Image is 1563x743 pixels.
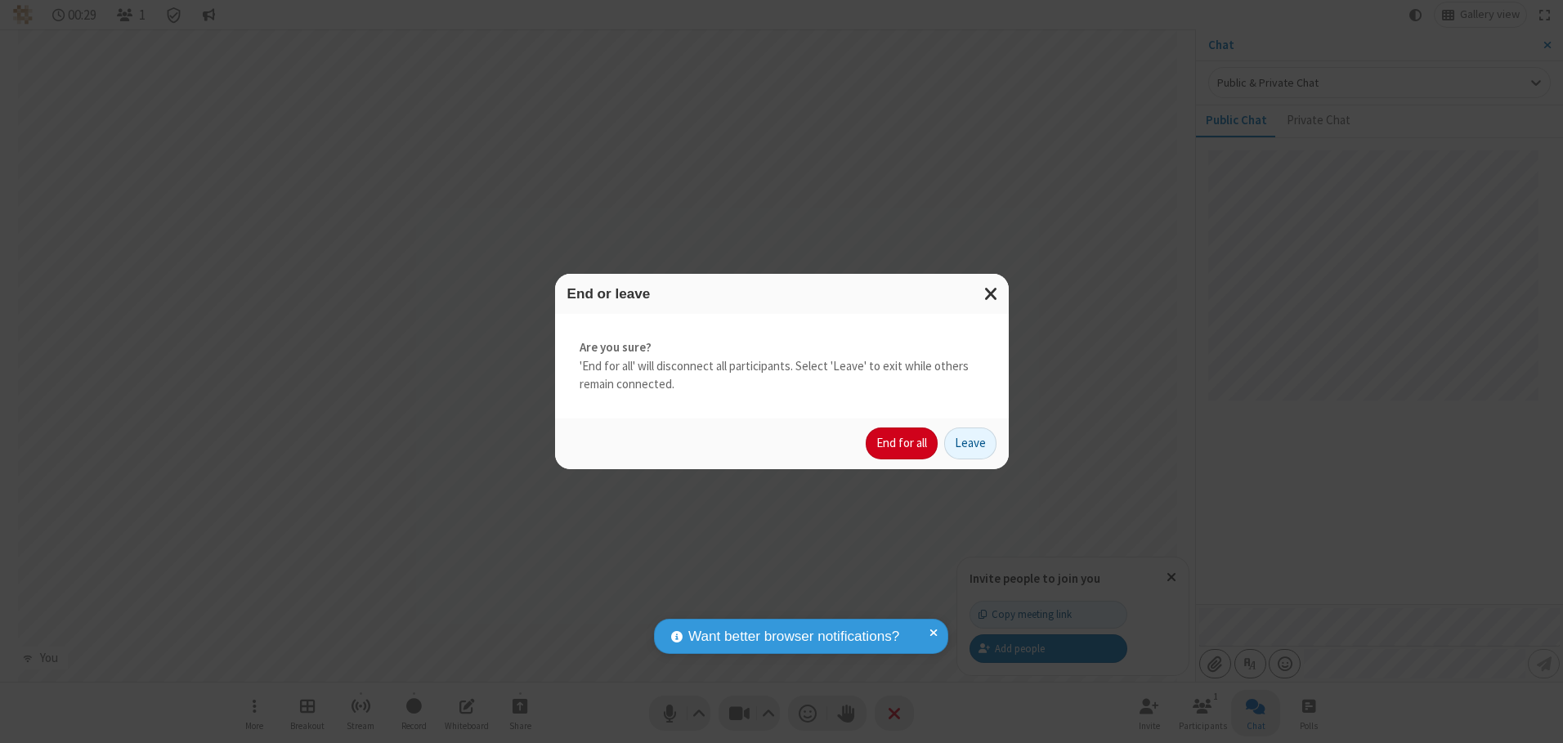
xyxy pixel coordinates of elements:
button: Close modal [974,274,1009,314]
button: Leave [944,427,996,460]
h3: End or leave [567,286,996,302]
strong: Are you sure? [580,338,984,357]
span: Want better browser notifications? [688,626,899,647]
button: End for all [866,427,938,460]
div: 'End for all' will disconnect all participants. Select 'Leave' to exit while others remain connec... [555,314,1009,418]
